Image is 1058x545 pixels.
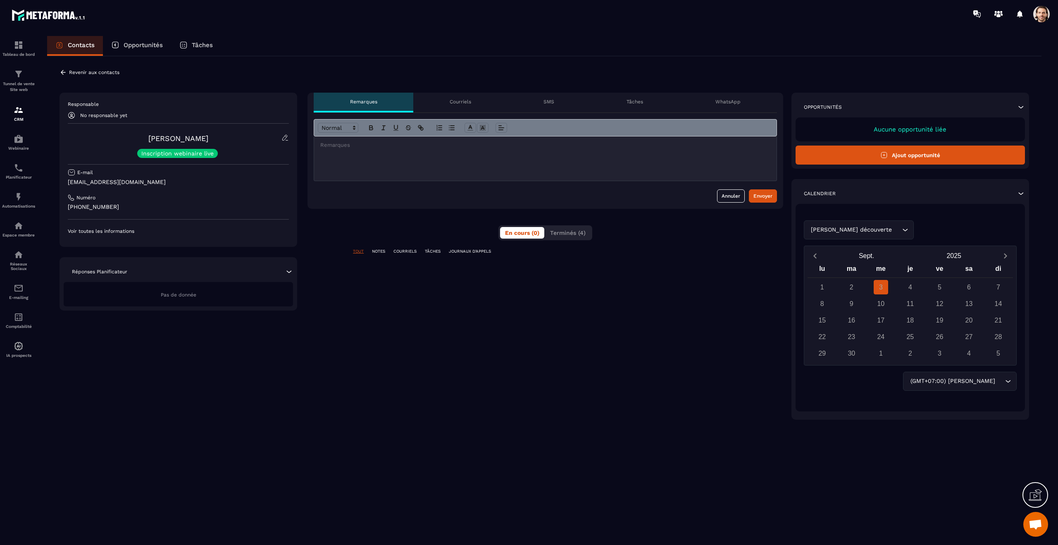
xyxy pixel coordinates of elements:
[2,295,35,300] p: E-mailing
[753,192,772,200] div: Envoyer
[903,296,917,311] div: 11
[148,134,208,143] a: [PERSON_NAME]
[844,296,859,311] div: 9
[925,263,954,277] div: ve
[68,203,289,211] p: [PHONE_NUMBER]
[823,249,910,263] button: Open months overlay
[804,104,842,110] p: Opportunités
[68,101,289,108] p: Responsable
[874,346,888,361] div: 1
[14,134,24,144] img: automations
[991,346,1006,361] div: 5
[2,215,35,244] a: automationsautomationsEspace membre
[76,194,95,201] p: Numéro
[14,250,24,260] img: social-network
[844,330,859,344] div: 23
[844,346,859,361] div: 30
[14,341,24,351] img: automations
[932,313,947,327] div: 19
[2,146,35,151] p: Webinaire
[962,313,976,327] div: 20
[2,324,35,329] p: Comptabilité
[2,128,35,157] a: automationsautomationsWebinaire
[141,151,214,156] p: Inscription webinaire live
[171,36,221,56] a: Tâches
[543,98,554,105] p: SMS
[808,263,837,277] div: lu
[124,41,163,49] p: Opportunités
[550,229,586,236] span: Terminés (4)
[68,41,95,49] p: Contacts
[2,52,35,57] p: Tableau de bord
[962,296,976,311] div: 13
[844,313,859,327] div: 16
[14,312,24,322] img: accountant
[874,313,888,327] div: 17
[14,105,24,115] img: formation
[796,146,1025,165] button: Ajout opportunité
[505,229,539,236] span: En cours (0)
[903,313,917,327] div: 18
[962,346,976,361] div: 4
[896,263,925,277] div: je
[932,296,947,311] div: 12
[815,280,829,294] div: 1
[804,126,1017,133] p: Aucune opportunité liée
[903,330,917,344] div: 25
[2,175,35,179] p: Planificateur
[372,249,385,254] p: NOTES
[500,227,544,239] button: En cours (0)
[2,99,35,128] a: formationformationCRM
[14,163,24,173] img: scheduler
[2,306,35,335] a: accountantaccountantComptabilité
[2,262,35,271] p: Réseaux Sociaux
[910,249,998,263] button: Open years overlay
[962,280,976,294] div: 6
[874,296,888,311] div: 10
[815,313,829,327] div: 15
[804,220,914,239] div: Search for option
[68,178,289,186] p: [EMAIL_ADDRESS][DOMAIN_NAME]
[962,330,976,344] div: 27
[894,225,900,234] input: Search for option
[14,283,24,293] img: email
[984,263,1013,277] div: di
[14,221,24,231] img: automations
[715,98,741,105] p: WhatsApp
[2,353,35,358] p: IA prospects
[77,169,93,176] p: E-mail
[954,263,984,277] div: sa
[932,346,947,361] div: 3
[12,7,86,22] img: logo
[717,189,745,203] button: Annuler
[844,280,859,294] div: 2
[2,233,35,237] p: Espace membre
[545,227,591,239] button: Terminés (4)
[2,186,35,215] a: automationsautomationsAutomatisations
[932,280,947,294] div: 5
[47,36,103,56] a: Contacts
[804,190,836,197] p: Calendrier
[908,377,997,386] span: (GMT+07:00) [PERSON_NAME]
[808,250,823,261] button: Previous month
[14,69,24,79] img: formation
[627,98,643,105] p: Tâches
[425,249,441,254] p: TÂCHES
[808,280,1013,361] div: Calendar days
[866,263,896,277] div: me
[14,40,24,50] img: formation
[2,81,35,93] p: Tunnel de vente Site web
[874,280,888,294] div: 3
[2,117,35,122] p: CRM
[874,330,888,344] div: 24
[749,189,777,203] button: Envoyer
[2,204,35,208] p: Automatisations
[903,280,917,294] div: 4
[997,377,1003,386] input: Search for option
[103,36,171,56] a: Opportunités
[353,249,364,254] p: TOUT
[809,225,894,234] span: [PERSON_NAME] découverte
[450,98,471,105] p: Courriels
[161,292,196,298] span: Pas de donnée
[815,330,829,344] div: 22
